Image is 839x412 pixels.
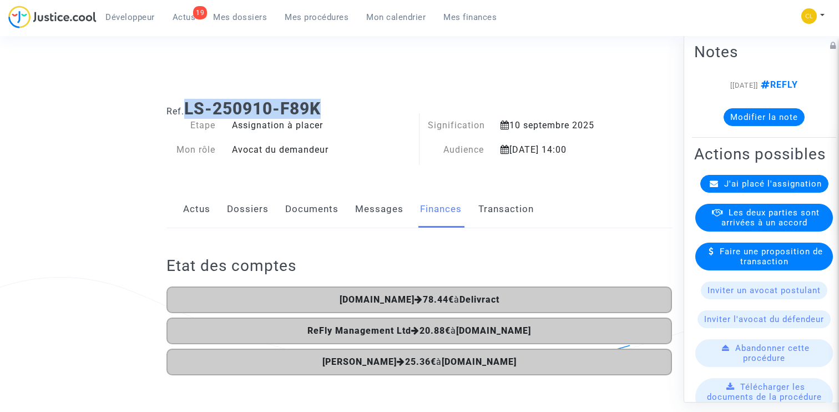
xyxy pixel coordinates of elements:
[694,144,834,164] h2: Actions possibles
[720,247,823,267] span: Faire une proposition de transaction
[492,143,637,157] div: [DATE] 14:00
[721,208,820,228] span: Les deux parties sont arrivées à un accord
[730,81,758,89] span: [[DATE]]
[419,325,451,336] b: 20.88€
[184,99,321,118] b: LS-250910-F89K
[224,119,419,132] div: Assignation à placer
[724,179,822,189] span: J'ai placé l'assignation
[801,8,817,24] img: f0b917ab549025eb3af43f3c4438ad5d
[707,285,821,295] span: Inviter un avocat postulant
[478,191,534,228] a: Transaction
[164,9,205,26] a: 19Actus
[213,12,267,22] span: Mes dossiers
[105,12,155,22] span: Développeur
[158,119,224,132] div: Etape
[204,9,276,26] a: Mes dossiers
[420,191,462,228] a: Finances
[322,356,397,367] b: [PERSON_NAME]
[158,143,224,157] div: Mon rôle
[355,191,403,228] a: Messages
[173,12,196,22] span: Actus
[442,356,517,367] b: [DOMAIN_NAME]
[419,119,492,132] div: Signification
[366,12,426,22] span: Mon calendrier
[492,119,637,132] div: 10 septembre 2025
[285,12,348,22] span: Mes procédures
[419,143,492,157] div: Audience
[724,108,805,126] button: Modifier la note
[276,9,357,26] a: Mes procédures
[307,325,411,336] b: ReFly Management Ltd
[285,191,338,228] a: Documents
[8,6,97,28] img: jc-logo.svg
[166,256,672,275] h2: Etat des comptes
[694,42,834,62] h2: Notes
[183,191,210,228] a: Actus
[193,6,207,19] div: 19
[735,343,810,363] span: Abandonner cette procédure
[459,294,499,305] b: Delivract
[227,191,269,228] a: Dossiers
[340,294,415,305] b: [DOMAIN_NAME]
[307,325,531,336] span: à
[322,356,517,367] span: à
[456,325,531,336] b: [DOMAIN_NAME]
[224,143,419,157] div: Avocat du demandeur
[405,356,436,367] b: 25.36€
[434,9,506,26] a: Mes finances
[423,294,454,305] b: 78.44€
[357,9,434,26] a: Mon calendrier
[166,106,184,117] span: Ref.
[97,9,164,26] a: Développeur
[340,294,499,305] span: à
[707,382,822,412] span: Télécharger les documents de la procédure au format PDF
[704,314,824,324] span: Inviter l'avocat du défendeur
[443,12,497,22] span: Mes finances
[758,79,798,90] span: REFLY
